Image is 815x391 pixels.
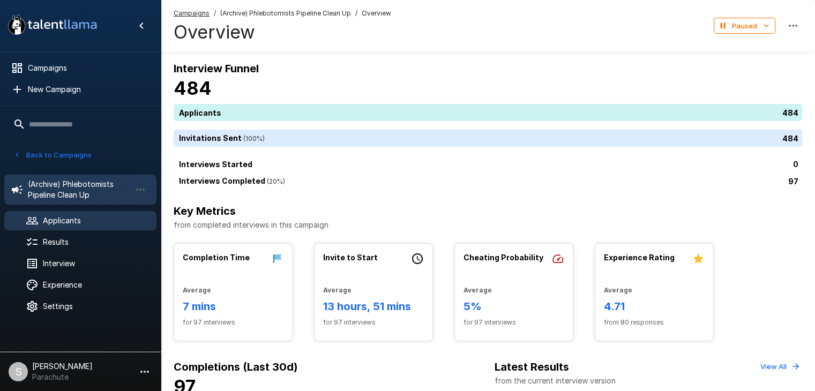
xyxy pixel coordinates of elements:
[463,317,564,328] span: for 97 interviews
[323,253,378,262] b: Invite to Start
[758,358,802,375] button: View All
[782,133,798,144] p: 484
[782,107,798,118] p: 484
[214,8,216,19] span: /
[323,286,352,294] b: Average
[323,317,424,328] span: for 97 interviews
[604,253,675,262] b: Experience Rating
[463,298,564,315] h6: 5%
[788,176,798,187] p: 97
[495,375,616,386] p: from the current interview version
[220,8,351,19] span: (Archive) Phlebotomists Pipeline Clean Up
[265,177,285,185] span: ( 20 %)
[604,298,705,315] h6: 4.71
[463,253,543,262] b: Cheating Probability
[714,18,775,34] button: Paused
[355,8,357,19] span: /
[463,286,492,294] b: Average
[174,77,212,99] b: 484
[174,220,802,230] p: from completed interviews in this campaign
[604,317,705,328] span: from 80 responses
[174,360,298,373] b: Completions (Last 30d)
[174,21,391,43] h4: Overview
[183,317,283,328] span: for 97 interviews
[183,298,283,315] h6: 7 mins
[183,253,250,262] b: Completion Time
[323,298,424,315] h6: 13 hours, 51 mins
[179,175,285,187] p: Interviews Completed
[174,62,259,75] b: Interview Funnel
[183,286,211,294] b: Average
[174,9,210,17] u: Campaigns
[362,8,391,19] span: Overview
[174,205,236,217] b: Key Metrics
[793,159,798,170] p: 0
[604,286,632,294] b: Average
[495,360,569,373] b: Latest Results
